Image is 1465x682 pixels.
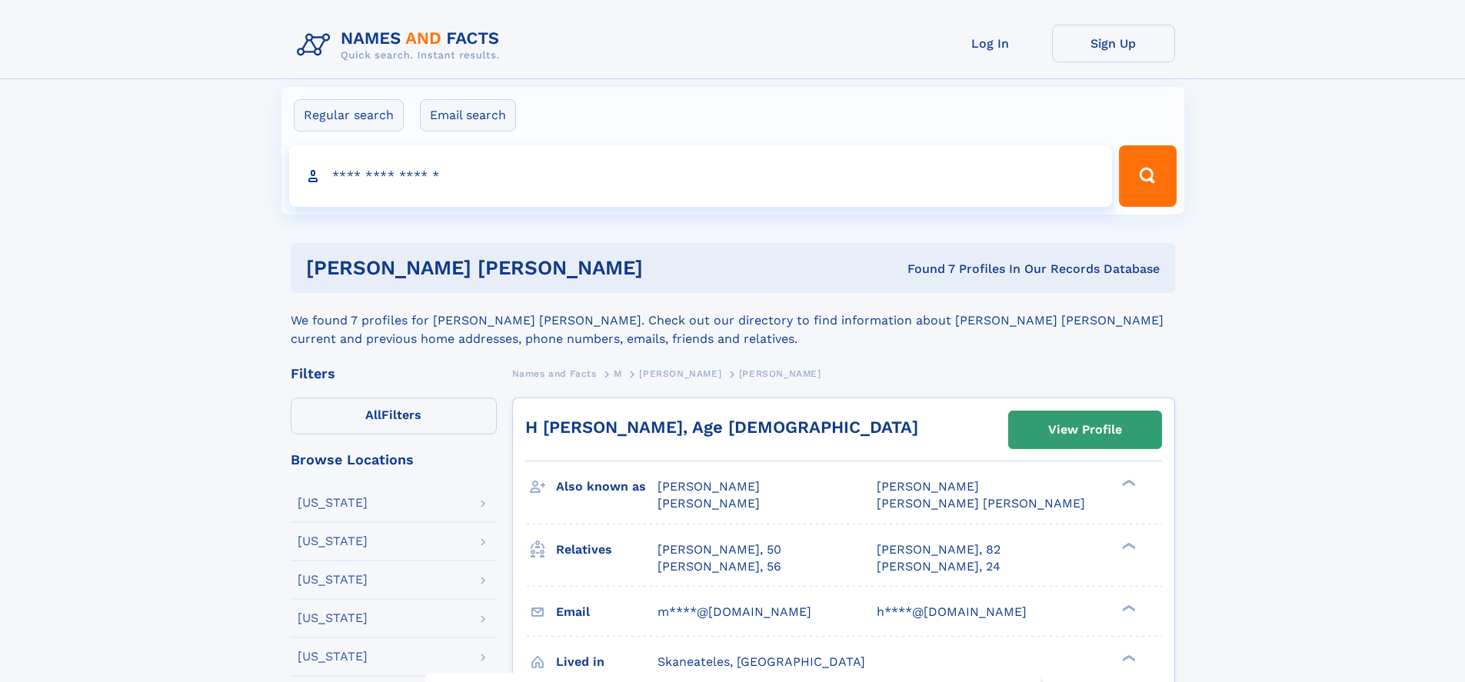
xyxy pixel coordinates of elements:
[1118,603,1137,613] div: ❯
[556,599,658,625] h3: Email
[658,479,760,494] span: [PERSON_NAME]
[298,574,368,586] div: [US_STATE]
[1052,25,1175,62] a: Sign Up
[1118,653,1137,663] div: ❯
[614,368,622,379] span: M
[658,654,865,669] span: Skaneateles, [GEOGRAPHIC_DATA]
[512,364,597,383] a: Names and Facts
[639,368,721,379] span: [PERSON_NAME]
[658,558,781,575] a: [PERSON_NAME], 56
[291,367,497,381] div: Filters
[1048,412,1122,447] div: View Profile
[929,25,1052,62] a: Log In
[291,293,1175,348] div: We found 7 profiles for [PERSON_NAME] [PERSON_NAME]. Check out our directory to find information ...
[1119,145,1176,207] button: Search Button
[294,99,404,131] label: Regular search
[775,261,1160,278] div: Found 7 Profiles In Our Records Database
[1009,411,1161,448] a: View Profile
[289,145,1113,207] input: search input
[420,99,516,131] label: Email search
[525,418,918,437] a: H [PERSON_NAME], Age [DEMOGRAPHIC_DATA]
[291,453,497,467] div: Browse Locations
[298,535,368,547] div: [US_STATE]
[556,474,658,500] h3: Also known as
[291,25,512,66] img: Logo Names and Facts
[1118,541,1137,551] div: ❯
[877,496,1085,511] span: [PERSON_NAME] [PERSON_NAME]
[877,558,1001,575] a: [PERSON_NAME], 24
[614,364,622,383] a: M
[877,541,1001,558] a: [PERSON_NAME], 82
[639,364,721,383] a: [PERSON_NAME]
[298,497,368,509] div: [US_STATE]
[739,368,821,379] span: [PERSON_NAME]
[365,408,381,422] span: All
[877,479,979,494] span: [PERSON_NAME]
[658,496,760,511] span: [PERSON_NAME]
[291,398,497,434] label: Filters
[298,650,368,663] div: [US_STATE]
[658,541,781,558] a: [PERSON_NAME], 50
[298,612,368,624] div: [US_STATE]
[306,258,775,278] h1: [PERSON_NAME] [PERSON_NAME]
[556,649,658,675] h3: Lived in
[1118,478,1137,488] div: ❯
[556,537,658,563] h3: Relatives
